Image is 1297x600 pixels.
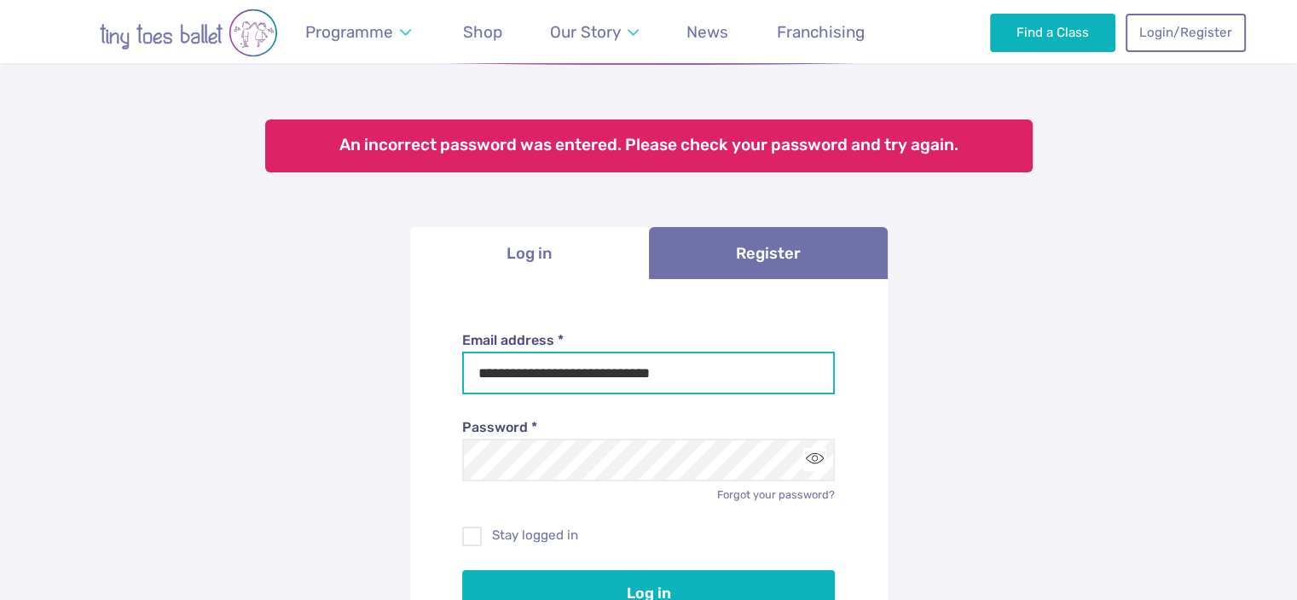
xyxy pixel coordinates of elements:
span: Programme [305,22,393,42]
span: Franchising [777,22,865,42]
a: Franchising [769,12,873,52]
label: Stay logged in [462,527,835,545]
div: An incorrect password was entered. Please check your password and try again. [265,119,1033,172]
button: Toggle password visibility [803,448,826,471]
a: Register [649,227,888,279]
a: Our Story [541,12,646,52]
a: Forgot your password? [717,488,835,501]
span: News [686,22,728,42]
span: Shop [462,22,501,42]
a: Find a Class [990,14,1115,51]
a: Shop [455,12,510,52]
a: Login/Register [1126,14,1245,51]
a: News [679,12,737,52]
label: Password * [462,418,835,437]
span: Our Story [550,22,621,42]
img: tiny toes ballet [52,9,325,57]
a: Programme [298,12,420,52]
label: Email address * [462,331,835,350]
